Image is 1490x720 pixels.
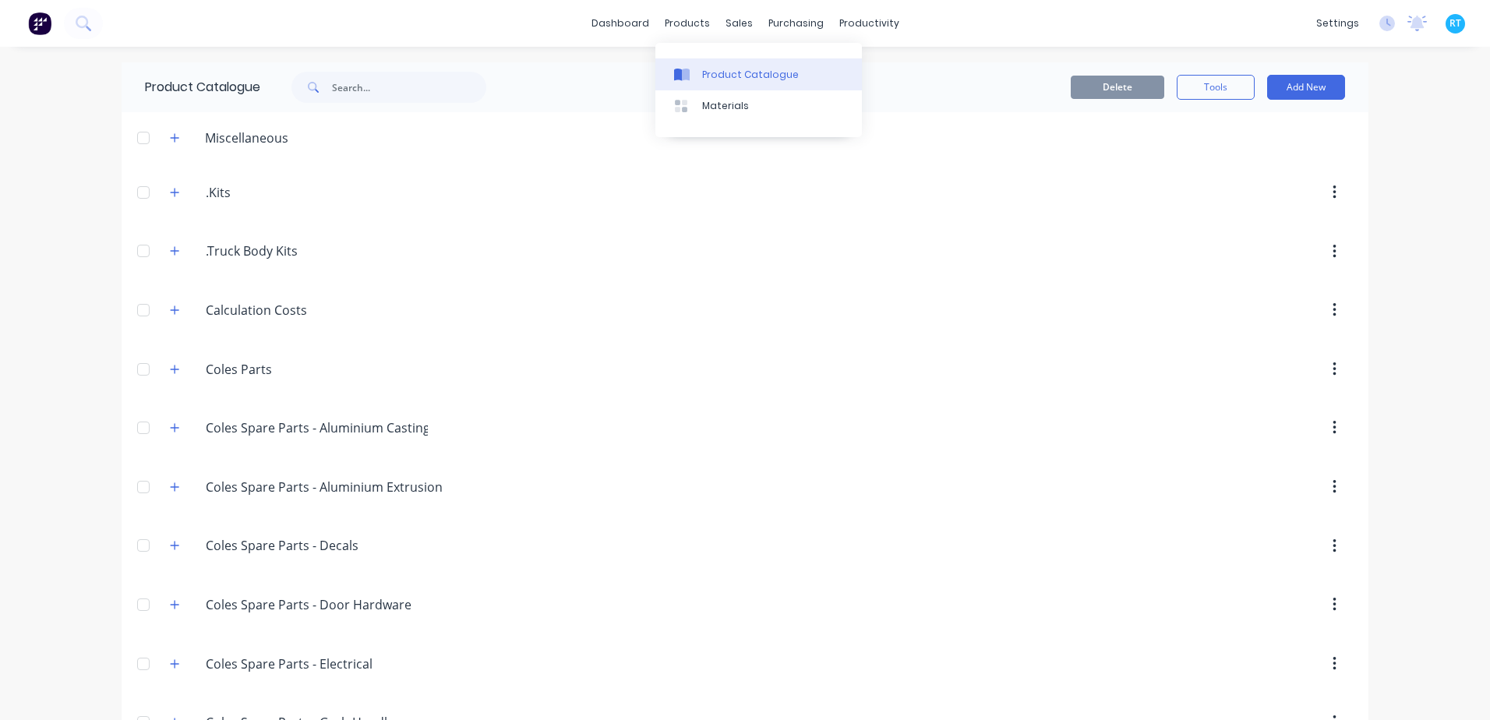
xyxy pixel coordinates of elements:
[832,12,907,35] div: productivity
[206,478,444,496] input: Enter category name
[761,12,832,35] div: purchasing
[584,12,657,35] a: dashboard
[206,655,390,673] input: Enter category name
[702,68,799,82] div: Product Catalogue
[206,418,428,437] input: Enter category name
[206,242,390,260] input: Enter category name
[655,58,862,90] a: Product Catalogue
[1071,76,1164,99] button: Delete
[206,360,390,379] input: Enter category name
[657,12,718,35] div: products
[122,62,260,112] div: Product Catalogue
[1267,75,1345,100] button: Add New
[1308,12,1367,35] div: settings
[28,12,51,35] img: Factory
[332,72,486,103] input: Search...
[1177,75,1255,100] button: Tools
[1449,16,1461,30] span: RT
[192,129,301,147] div: Miscellaneous
[206,183,390,202] input: Enter category name
[206,301,390,319] input: Enter category name
[655,90,862,122] a: Materials
[206,536,390,555] input: Enter category name
[206,595,412,614] input: Enter category name
[702,99,749,113] div: Materials
[718,12,761,35] div: sales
